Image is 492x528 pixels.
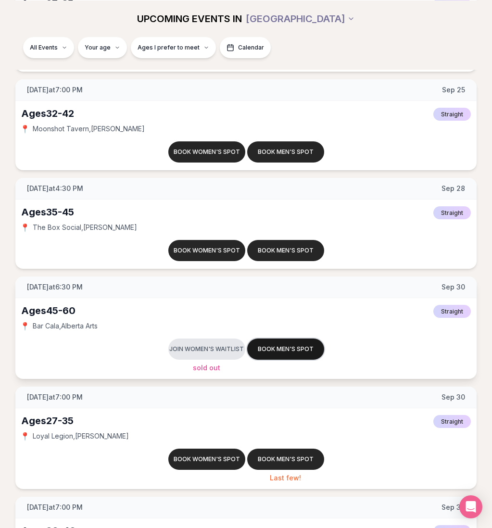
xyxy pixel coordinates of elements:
span: Sep 30 [442,282,465,292]
span: [DATE] at 7:00 PM [27,392,83,402]
span: 📍 [21,322,29,330]
span: Sep 30 [442,392,465,402]
span: [DATE] at 7:00 PM [27,85,83,95]
div: Ages 27-35 [21,414,74,427]
span: [DATE] at 6:30 PM [27,282,83,292]
button: Book men's spot [247,141,324,163]
button: Book men's spot [247,240,324,261]
span: All Events [30,43,58,51]
button: Book women's spot [168,240,245,261]
div: Open Intercom Messenger [459,495,482,518]
span: Ages I prefer to meet [138,43,200,51]
span: Straight [433,415,471,428]
span: [DATE] at 7:00 PM [27,503,83,512]
div: Ages 35-45 [21,205,74,219]
button: [GEOGRAPHIC_DATA] [246,8,355,29]
button: All Events [23,37,74,58]
span: Bar Cala , Alberta Arts [33,321,98,331]
button: Ages I prefer to meet [131,37,216,58]
button: Book women's spot [168,449,245,470]
span: Your age [85,43,111,51]
span: Loyal Legion , [PERSON_NAME] [33,431,129,441]
button: Book men's spot [247,449,324,470]
button: Calendar [220,37,271,58]
span: Straight [433,108,471,121]
div: Ages 32-42 [21,107,74,120]
button: Book men's spot [247,339,324,360]
span: The Box Social , [PERSON_NAME] [33,223,137,232]
button: Book women's spot [168,141,245,163]
span: Sep 25 [442,85,465,95]
button: Join women's waitlist [168,339,245,360]
button: Your age [78,37,127,58]
div: Ages 45-60 [21,304,76,317]
span: Sold Out [193,364,220,372]
span: 📍 [21,224,29,231]
span: 📍 [21,125,29,133]
span: Moonshot Tavern , [PERSON_NAME] [33,124,145,134]
span: Sep 28 [442,184,465,193]
span: Straight [433,206,471,219]
span: 📍 [21,432,29,440]
span: Calendar [238,43,264,51]
span: Sep 30 [442,503,465,512]
span: Last few! [270,474,301,482]
span: UPCOMING EVENTS IN [137,12,242,25]
span: Straight [433,305,471,318]
span: [DATE] at 4:30 PM [27,184,83,193]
